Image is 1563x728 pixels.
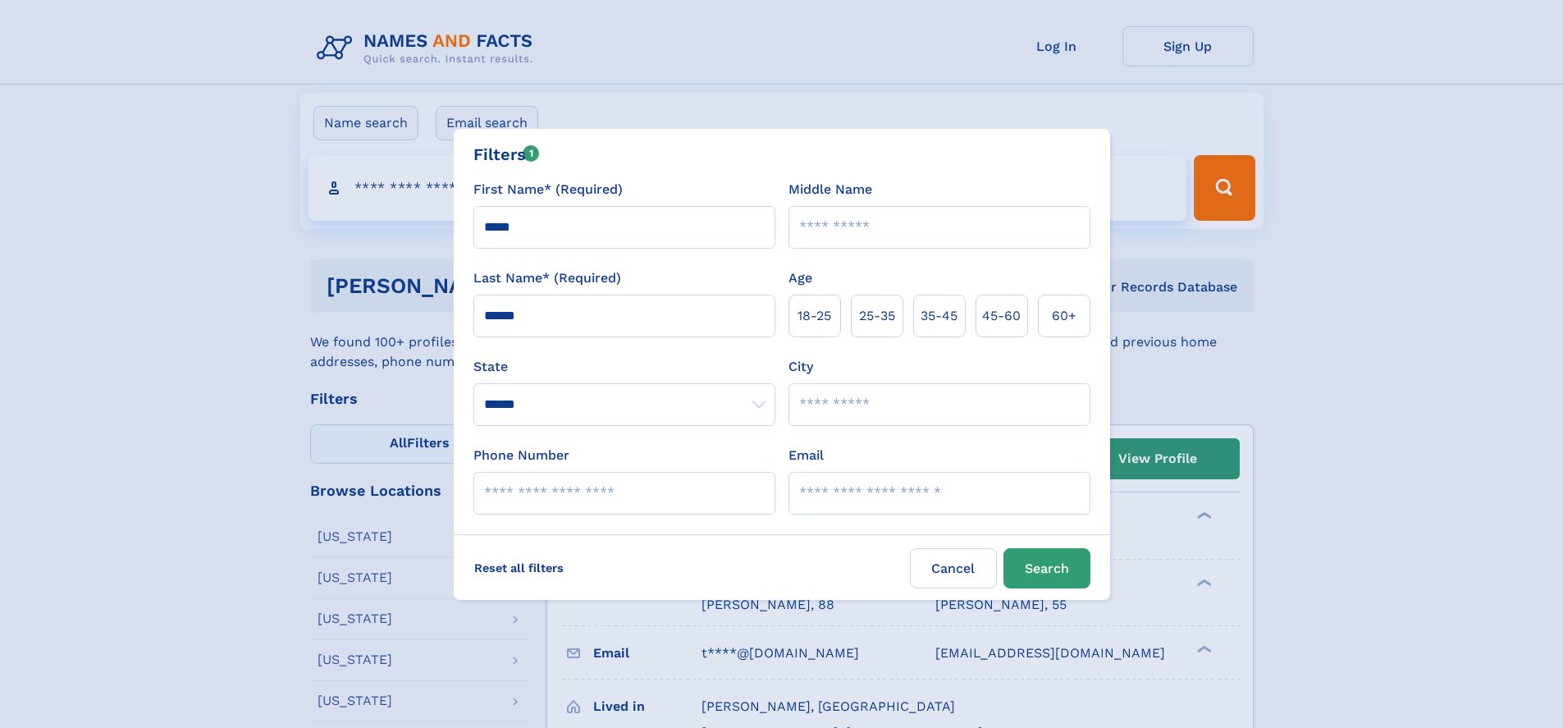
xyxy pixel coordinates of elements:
label: First Name* (Required) [473,180,623,199]
label: City [788,357,813,377]
label: Last Name* (Required) [473,268,621,288]
button: Search [1003,548,1090,588]
span: 45‑60 [982,306,1021,326]
label: Middle Name [788,180,872,199]
span: 35‑45 [921,306,957,326]
label: Cancel [910,548,997,588]
label: Age [788,268,812,288]
label: Email [788,446,824,465]
span: 18‑25 [797,306,831,326]
label: Phone Number [473,446,569,465]
label: State [473,357,775,377]
span: 25‑35 [859,306,895,326]
div: Filters [473,142,540,167]
span: 60+ [1052,306,1076,326]
label: Reset all filters [464,548,574,588]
